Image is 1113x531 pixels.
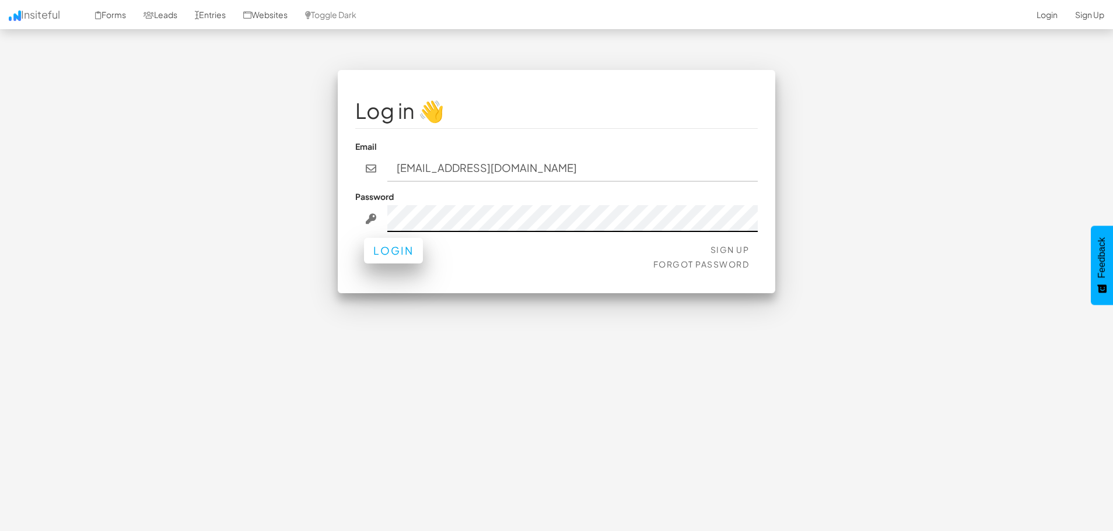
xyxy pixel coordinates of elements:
[653,259,750,269] a: Forgot Password
[355,140,377,152] label: Email
[355,99,758,122] h1: Log in 👋
[364,238,423,263] button: Login
[355,191,394,202] label: Password
[387,155,758,182] input: john@doe.com
[1097,237,1107,278] span: Feedback
[9,10,21,21] img: icon.png
[710,244,750,255] a: Sign Up
[1091,226,1113,305] button: Feedback - Show survey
